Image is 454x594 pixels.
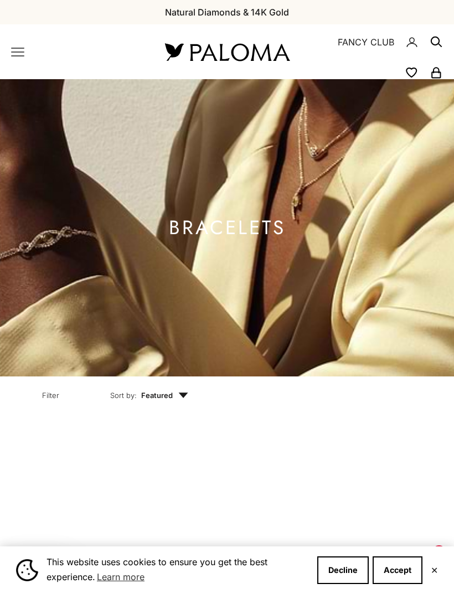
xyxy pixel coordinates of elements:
button: Filter [17,376,85,411]
a: FANCY CLUB [338,35,394,49]
button: Close [431,567,438,574]
span: Featured [141,390,188,401]
span: Sort by: [110,390,137,401]
nav: Primary navigation [11,45,138,59]
h1: Bracelets [169,221,286,235]
button: Accept [373,556,422,584]
button: Sort by: Featured [85,376,214,411]
img: Cookie banner [16,559,38,581]
a: Learn more [95,569,146,585]
span: This website uses cookies to ensure you get the best experience. [47,555,308,585]
button: Decline [317,556,369,584]
nav: Secondary navigation [316,24,443,79]
p: Natural Diamonds & 14K Gold [165,5,289,19]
